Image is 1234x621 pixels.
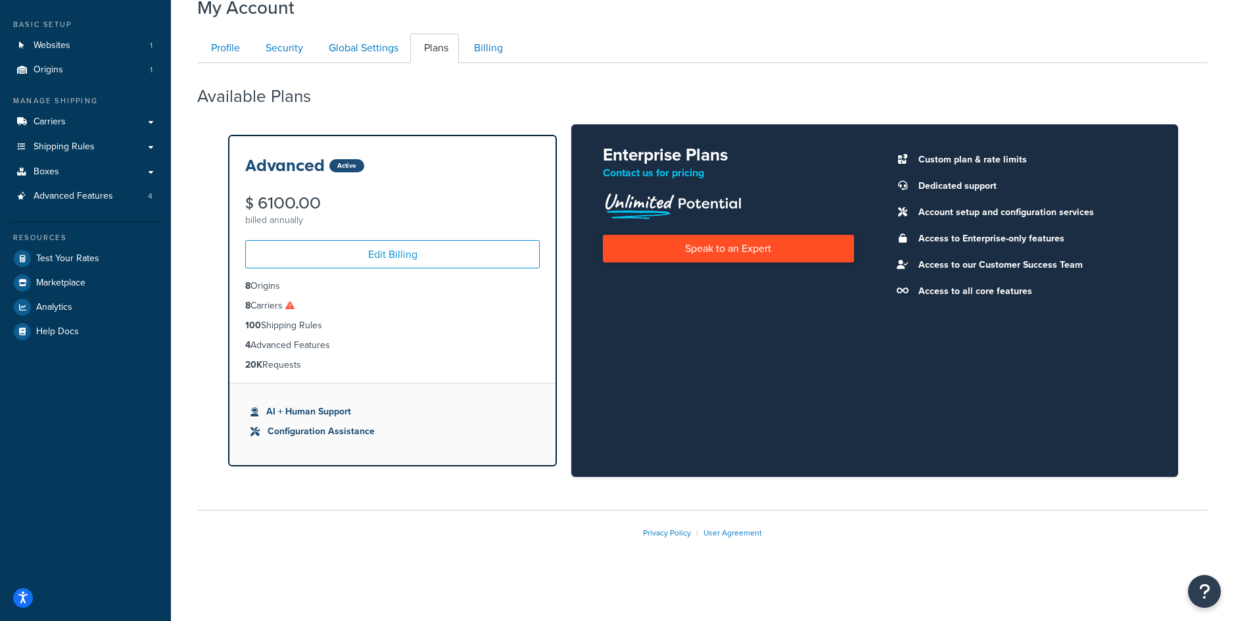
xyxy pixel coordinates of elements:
a: Security [252,34,314,63]
h2: Available Plans [197,87,331,106]
span: Advanced Features [34,191,113,202]
a: User Agreement [703,527,762,539]
a: Carriers [10,110,161,134]
span: Marketplace [36,278,85,289]
span: Boxes [34,166,59,178]
strong: 8 [245,279,250,293]
li: Websites [10,34,161,58]
span: Websites [34,40,70,51]
li: Advanced Features [245,338,540,353]
a: Privacy Policy [643,527,691,539]
li: Origins [245,279,540,293]
strong: 8 [245,299,250,312]
a: Global Settings [315,34,409,63]
strong: 4 [245,338,250,352]
a: Websites 1 [10,34,161,58]
span: Carriers [34,116,66,128]
li: Access to all core features [912,282,1147,301]
li: AI + Human Support [250,405,534,419]
span: Test Your Rates [36,253,99,264]
li: Dedicated support [912,177,1147,195]
a: Help Docs [10,320,161,343]
strong: 100 [245,318,261,332]
li: Requests [245,358,540,372]
h3: Advanced [245,157,325,174]
div: $ 6100.00 [245,195,540,211]
a: Billing [460,34,513,63]
p: Contact us for pricing [603,164,853,182]
span: Shipping Rules [34,141,95,153]
div: billed annually [245,211,540,230]
div: Active [329,159,364,172]
a: Analytics [10,295,161,319]
span: | [696,527,698,539]
li: Shipping Rules [245,318,540,333]
li: Access to Enterprise-only features [912,230,1147,248]
a: Test Your Rates [10,247,161,270]
span: Origins [34,64,63,76]
li: Access to our Customer Success Team [912,256,1147,274]
a: Profile [197,34,250,63]
li: Carriers [245,299,540,313]
span: Analytics [36,302,72,313]
a: Marketplace [10,271,161,295]
span: Help Docs [36,326,79,337]
a: Edit Billing [245,240,540,268]
button: Open Resource Center [1188,575,1221,608]
div: Basic Setup [10,19,161,30]
a: Boxes [10,160,161,184]
span: 1 [150,64,153,76]
li: Custom plan & rate limits [912,151,1147,169]
li: Origins [10,58,161,82]
div: Manage Shipping [10,95,161,107]
a: Advanced Features 4 [10,184,161,209]
img: Unlimited Potential [603,189,742,219]
a: Plans [410,34,459,63]
a: Origins 1 [10,58,161,82]
h2: Enterprise Plans [603,145,853,164]
li: Configuration Assistance [250,424,534,439]
span: 4 [148,191,153,202]
li: Advanced Features [10,184,161,209]
li: Account setup and configuration services [912,203,1147,222]
div: Resources [10,232,161,243]
a: Speak to an Expert [603,235,853,262]
span: 1 [150,40,153,51]
strong: 20K [245,358,262,372]
a: Shipping Rules [10,135,161,159]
